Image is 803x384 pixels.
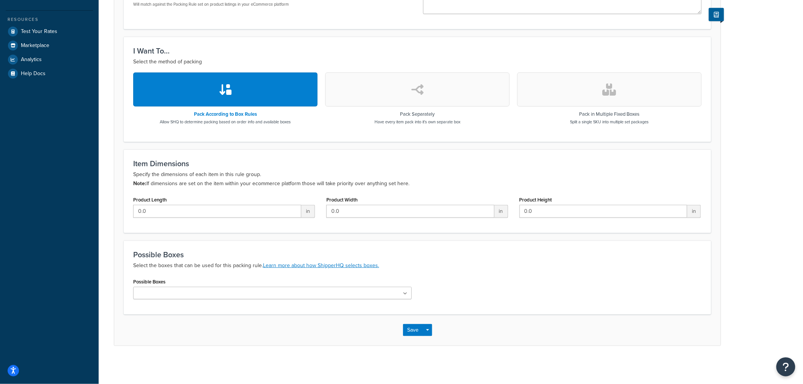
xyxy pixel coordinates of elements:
[301,205,315,218] span: in
[133,250,702,259] h3: Possible Boxes
[494,205,508,218] span: in
[375,119,460,125] p: Have every item pack into it's own separate box
[160,119,291,125] p: Allow SHQ to determine packing based on order info and available boxes
[133,159,702,168] h3: Item Dimensions
[570,112,649,117] h3: Pack in Multiple Fixed Boxes
[133,261,702,270] p: Select the boxes that can be used for this packing rule.
[776,357,795,376] button: Open Resource Center
[133,57,702,66] p: Select the method of packing
[133,279,165,285] label: Possible Boxes
[133,170,702,188] p: Specify the dimensions of each item in this rule group. If dimensions are set on the item within ...
[709,8,724,21] button: Show Help Docs
[6,25,93,38] a: Test Your Rates
[375,112,460,117] h3: Pack Separately
[21,28,57,35] span: Test Your Rates
[21,71,46,77] span: Help Docs
[133,197,167,203] label: Product Length
[326,197,357,203] label: Product Width
[6,67,93,80] a: Help Docs
[133,179,146,187] b: Note:
[133,2,412,7] p: Will match against the Packing Rule set on product listings in your eCommerce platform
[6,16,93,23] div: Resources
[520,197,552,203] label: Product Height
[6,39,93,52] a: Marketplace
[21,42,49,49] span: Marketplace
[160,112,291,117] h3: Pack According to Box Rules
[263,261,379,269] a: Learn more about how ShipperHQ selects boxes.
[133,47,702,55] h3: I Want To...
[21,57,42,63] span: Analytics
[6,53,93,66] a: Analytics
[687,205,701,218] span: in
[570,119,649,125] p: Split a single SKU into multiple set packages
[403,324,424,336] button: Save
